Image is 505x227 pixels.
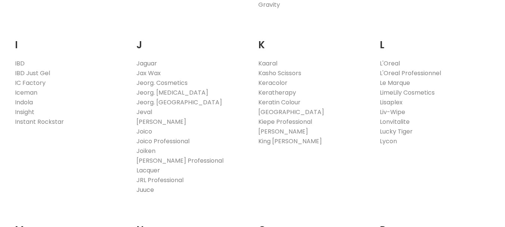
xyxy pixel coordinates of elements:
a: Gravity [258,0,280,9]
a: Keratherapy [258,88,296,97]
a: Lucky Tiger [380,127,413,136]
a: Lisaplex [380,98,403,107]
a: Joico [136,127,152,136]
a: [PERSON_NAME] [136,117,186,126]
a: L'Oreal Professionnel [380,69,441,77]
iframe: Gorgias live chat messenger [468,192,498,220]
a: Iceman [15,88,37,97]
a: Jeorg. [GEOGRAPHIC_DATA] [136,98,222,107]
a: [GEOGRAPHIC_DATA] [258,108,324,116]
a: Joiken [136,147,155,155]
a: Juuce [136,185,154,194]
a: Jax Wax [136,69,161,77]
a: Kaaral [258,59,277,68]
a: JRL Professional [136,176,184,184]
a: Jeorg. Cosmetics [136,79,188,87]
a: King [PERSON_NAME] [258,137,322,145]
a: Lycon [380,137,397,145]
a: Jaguar [136,59,157,68]
h2: K [258,28,369,53]
a: Jeorg. [MEDICAL_DATA] [136,88,208,97]
h2: L [380,28,490,53]
a: IBD Just Gel [15,69,50,77]
a: IBD [15,59,25,68]
a: [PERSON_NAME] [258,127,308,136]
a: Le Marque [380,79,410,87]
a: Jeval [136,108,152,116]
a: Kiepe Professional [258,117,312,126]
a: [PERSON_NAME] Professional Lacquer [136,156,224,175]
a: Insight [15,108,34,116]
a: Kasho Scissors [258,69,301,77]
h2: I [15,28,125,53]
a: IC Factory [15,79,46,87]
a: Keracolor [258,79,287,87]
a: Instant Rockstar [15,117,64,126]
a: Joico Professional [136,137,190,145]
a: L'Oreal [380,59,400,68]
a: Keratin Colour [258,98,301,107]
a: Liv-Wipe [380,108,405,116]
a: Lonvitalite [380,117,410,126]
a: Indola [15,98,33,107]
h2: J [136,28,247,53]
a: LimeLily Cosmetics [380,88,435,97]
